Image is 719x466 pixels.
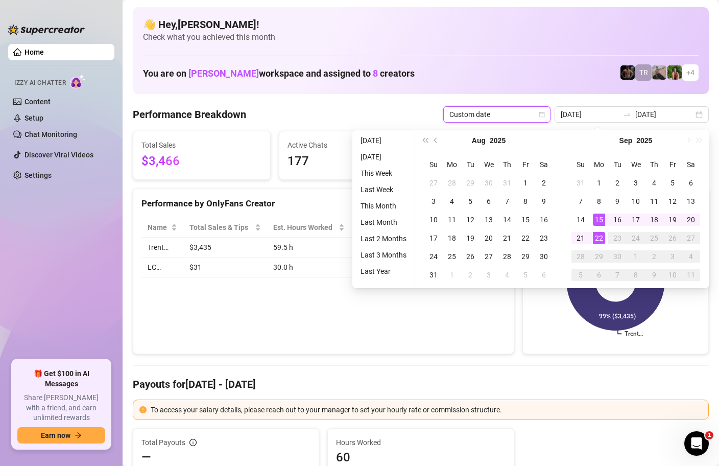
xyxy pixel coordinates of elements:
td: 2025-08-16 [535,211,553,229]
li: Last Month [356,216,411,228]
td: 2025-07-27 [424,174,443,192]
div: 17 [427,232,440,244]
td: 2025-08-01 [516,174,535,192]
li: Last Week [356,183,411,196]
td: 2025-09-22 [590,229,608,247]
td: 2025-08-31 [571,174,590,192]
div: 7 [501,195,513,207]
td: 2025-09-08 [590,192,608,211]
div: 4 [685,250,697,263]
h4: Performance Breakdown [133,107,246,122]
td: 2025-08-02 [535,174,553,192]
td: 2025-08-10 [424,211,443,229]
span: swap-right [623,110,631,119]
div: 3 [630,177,642,189]
div: 8 [630,269,642,281]
div: 15 [593,214,605,226]
td: 2025-09-07 [571,192,590,211]
td: 2025-10-05 [571,266,590,284]
input: End date [635,109,693,120]
button: Choose a month [619,130,633,151]
div: 4 [501,269,513,281]
th: Th [645,155,663,174]
div: 18 [648,214,660,226]
div: 30 [611,250,624,263]
div: 30 [538,250,550,263]
div: 26 [666,232,679,244]
td: 2025-09-19 [663,211,682,229]
li: Last 3 Months [356,249,411,261]
td: 2025-09-28 [571,247,590,266]
div: 13 [685,195,697,207]
span: Active Chats [287,139,408,151]
h4: Payouts for [DATE] - [DATE] [133,377,709,391]
div: 1 [446,269,458,281]
li: Last Year [356,265,411,277]
td: 2025-08-14 [498,211,516,229]
td: 2025-09-24 [627,229,645,247]
div: 8 [519,195,532,207]
div: 11 [648,195,660,207]
td: 2025-09-10 [627,192,645,211]
button: Choose a year [636,130,652,151]
th: Th [498,155,516,174]
td: 2025-08-17 [424,229,443,247]
td: 2025-09-09 [608,192,627,211]
span: 177 [287,152,408,171]
td: 2025-09-26 [663,229,682,247]
td: 2025-09-12 [663,192,682,211]
input: Start date [561,109,619,120]
td: 2025-08-26 [461,247,480,266]
div: 10 [427,214,440,226]
td: 2025-09-23 [608,229,627,247]
div: 17 [630,214,642,226]
th: Sa [535,155,553,174]
a: Content [25,98,51,106]
div: 13 [483,214,495,226]
span: to [623,110,631,119]
span: Total Sales [141,139,262,151]
div: 31 [501,177,513,189]
span: Total Payouts [141,437,185,448]
a: Setup [25,114,43,122]
span: Hours Worked [336,437,505,448]
td: 2025-07-29 [461,174,480,192]
div: 1 [630,250,642,263]
div: 9 [648,269,660,281]
div: 10 [666,269,679,281]
td: 2025-10-06 [590,266,608,284]
div: 3 [483,269,495,281]
div: 9 [611,195,624,207]
td: 2025-10-01 [627,247,645,266]
td: 2025-09-01 [590,174,608,192]
td: 2025-10-09 [645,266,663,284]
td: 2025-08-28 [498,247,516,266]
img: logo-BBDzfeDw.svg [8,25,85,35]
text: Trent… [625,331,643,338]
div: 2 [464,269,476,281]
td: 2025-09-03 [480,266,498,284]
td: 2025-09-15 [590,211,608,229]
span: calendar [539,111,545,118]
span: info-circle [189,439,197,446]
div: 15 [519,214,532,226]
div: 20 [685,214,697,226]
td: 2025-08-25 [443,247,461,266]
td: 2025-09-17 [627,211,645,229]
td: 2025-08-15 [516,211,535,229]
div: 16 [538,214,550,226]
button: Previous month (PageUp) [430,130,442,151]
td: 2025-08-29 [516,247,535,266]
div: 1 [593,177,605,189]
td: 2025-08-04 [443,192,461,211]
td: 2025-08-11 [443,211,461,229]
div: 14 [574,214,587,226]
span: Total Sales & Tips [189,222,252,233]
span: arrow-right [75,432,82,439]
span: + 4 [686,67,694,78]
th: Name [141,218,183,238]
td: 2025-09-04 [498,266,516,284]
td: 2025-09-05 [516,266,535,284]
div: 10 [630,195,642,207]
div: 30 [483,177,495,189]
